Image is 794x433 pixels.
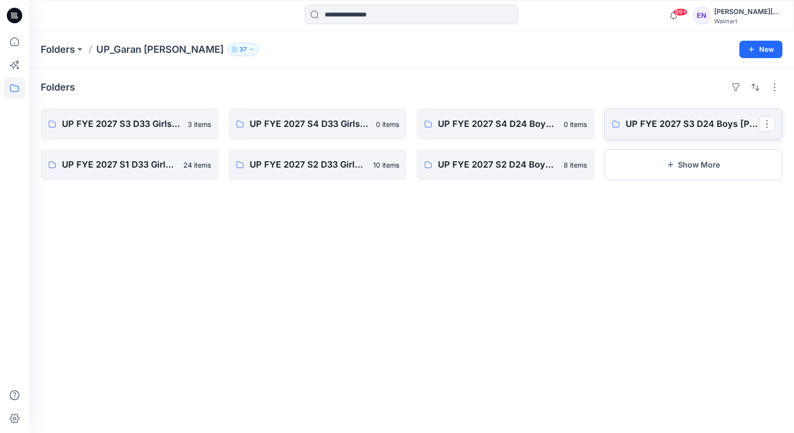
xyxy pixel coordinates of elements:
[250,117,370,131] p: UP FYE 2027 S4 D33 Girls [PERSON_NAME]
[250,158,367,171] p: UP FYE 2027 S2 D33 Girls [PERSON_NAME]
[41,43,75,56] a: Folders
[626,117,759,131] p: UP FYE 2027 S3 D24 Boys [PERSON_NAME]
[693,7,710,24] div: EN
[373,160,399,170] p: 10 items
[41,149,219,180] a: UP FYE 2027 S1 D33 Girls [PERSON_NAME]24 items
[417,108,595,139] a: UP FYE 2027 S4 D24 Boys [PERSON_NAME]0 items
[376,119,399,129] p: 0 items
[438,117,558,131] p: UP FYE 2027 S4 D24 Boys [PERSON_NAME]
[714,6,782,17] div: [PERSON_NAME][DATE]
[739,41,782,58] button: New
[604,108,782,139] a: UP FYE 2027 S3 D24 Boys [PERSON_NAME]
[604,149,782,180] button: Show More
[188,119,211,129] p: 3 items
[564,160,587,170] p: 8 items
[41,108,219,139] a: UP FYE 2027 S3 D33 Girls [PERSON_NAME]3 items
[240,44,247,55] p: 37
[228,149,406,180] a: UP FYE 2027 S2 D33 Girls [PERSON_NAME]10 items
[417,149,595,180] a: UP FYE 2027 S2 D24 Boys [PERSON_NAME]8 items
[564,119,587,129] p: 0 items
[227,43,259,56] button: 37
[438,158,558,171] p: UP FYE 2027 S2 D24 Boys [PERSON_NAME]
[62,158,178,171] p: UP FYE 2027 S1 D33 Girls [PERSON_NAME]
[96,43,224,56] p: UP_Garan [PERSON_NAME]
[673,8,688,16] span: 99+
[183,160,211,170] p: 24 items
[714,17,782,25] div: Walmart
[228,108,406,139] a: UP FYE 2027 S4 D33 Girls [PERSON_NAME]0 items
[62,117,182,131] p: UP FYE 2027 S3 D33 Girls [PERSON_NAME]
[41,81,75,93] h4: Folders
